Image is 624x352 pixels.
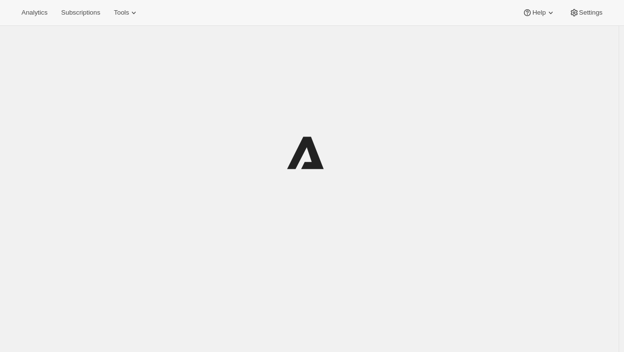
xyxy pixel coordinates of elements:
button: Analytics [16,6,53,20]
span: Analytics [21,9,47,17]
span: Subscriptions [61,9,100,17]
span: Settings [579,9,603,17]
span: Help [532,9,545,17]
button: Tools [108,6,145,20]
span: Tools [114,9,129,17]
button: Settings [563,6,608,20]
button: Help [517,6,561,20]
button: Subscriptions [55,6,106,20]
